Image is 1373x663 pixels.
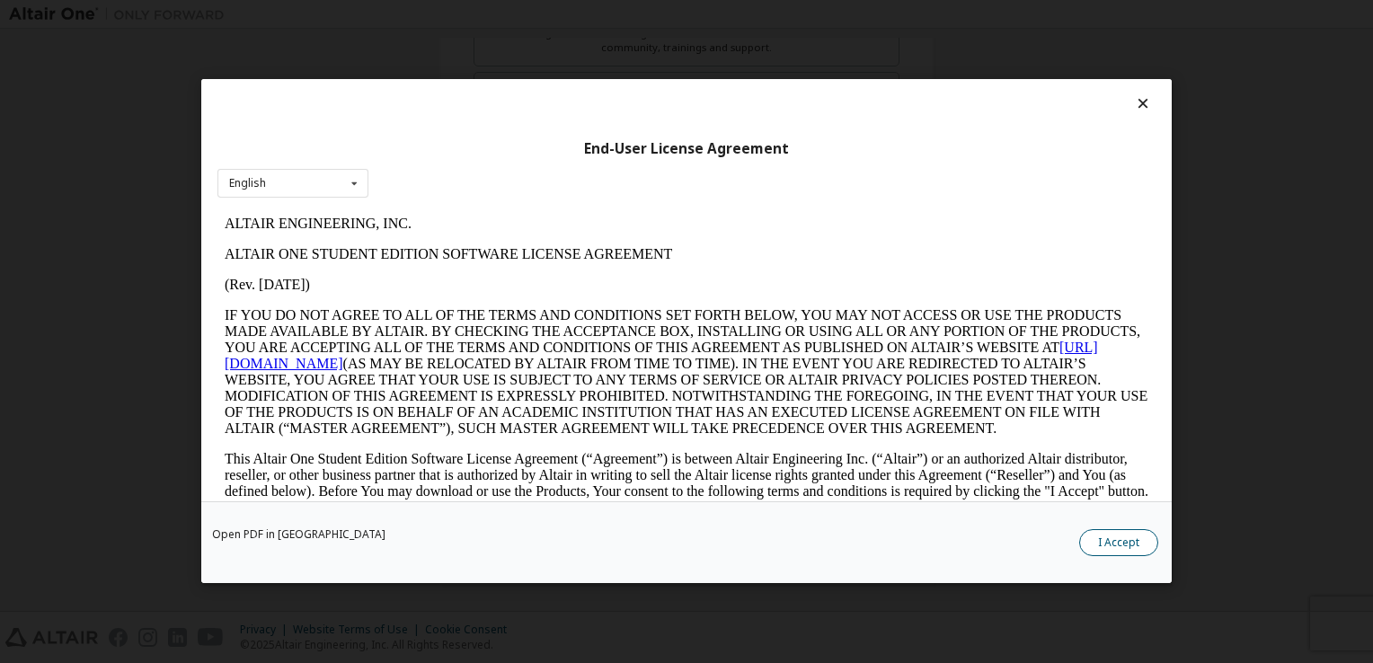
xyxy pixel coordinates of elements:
[229,178,266,189] div: English
[7,7,931,23] p: ALTAIR ENGINEERING, INC.
[7,99,931,228] p: IF YOU DO NOT AGREE TO ALL OF THE TERMS AND CONDITIONS SET FORTH BELOW, YOU MAY NOT ACCESS OR USE...
[217,140,1156,158] div: End-User License Agreement
[7,131,881,163] a: [URL][DOMAIN_NAME]
[212,530,385,541] a: Open PDF in [GEOGRAPHIC_DATA]
[7,243,931,307] p: This Altair One Student Edition Software License Agreement (“Agreement”) is between Altair Engine...
[7,68,931,84] p: (Rev. [DATE])
[1079,530,1158,557] button: I Accept
[7,38,931,54] p: ALTAIR ONE STUDENT EDITION SOFTWARE LICENSE AGREEMENT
